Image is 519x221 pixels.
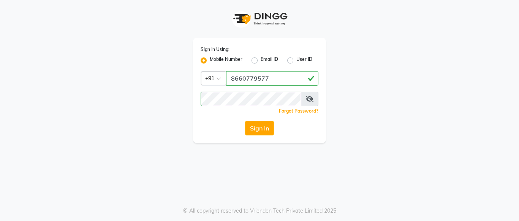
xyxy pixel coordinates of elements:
[201,92,301,106] input: Username
[296,56,312,65] label: User ID
[210,56,242,65] label: Mobile Number
[261,56,278,65] label: Email ID
[201,46,229,53] label: Sign In Using:
[229,8,290,30] img: logo1.svg
[279,108,318,114] a: Forgot Password?
[245,121,274,135] button: Sign In
[226,71,318,86] input: Username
